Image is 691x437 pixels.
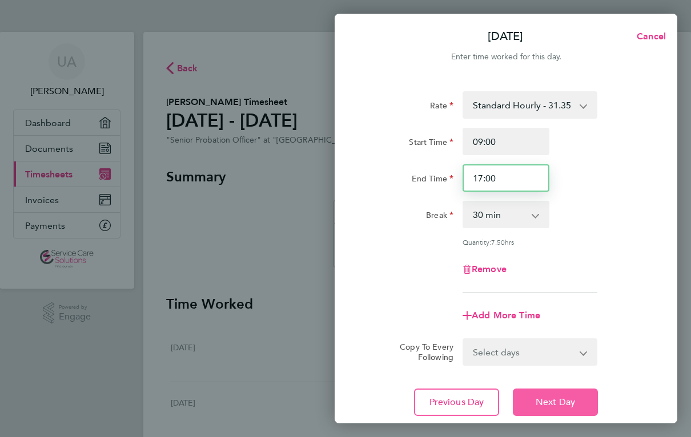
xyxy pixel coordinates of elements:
[391,342,453,362] label: Copy To Every Following
[633,31,666,42] span: Cancel
[429,396,484,408] span: Previous Day
[536,396,575,408] span: Next Day
[463,128,549,155] input: E.g. 08:00
[491,237,505,246] span: 7.50
[335,50,677,64] div: Enter time worked for this day.
[430,100,453,114] label: Rate
[463,311,540,320] button: Add More Time
[472,264,507,274] span: Remove
[463,237,597,246] div: Quantity: hrs
[463,164,549,192] input: E.g. 18:00
[426,210,453,224] label: Break
[414,389,499,416] button: Previous Day
[513,389,598,416] button: Next Day
[463,265,507,274] button: Remove
[412,173,453,187] label: End Time
[409,137,453,151] label: Start Time
[472,310,540,321] span: Add More Time
[488,29,523,44] p: [DATE]
[618,25,677,48] button: Cancel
